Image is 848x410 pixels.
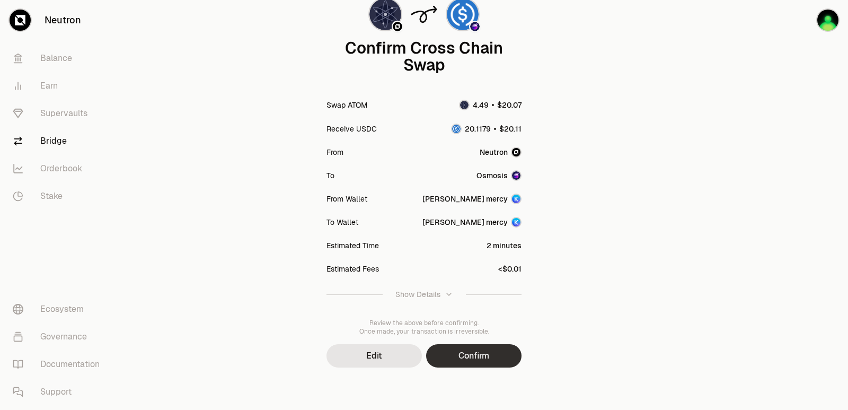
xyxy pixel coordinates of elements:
button: Confirm [426,344,522,368]
button: [PERSON_NAME] mercyAccount Image [422,217,522,228]
div: Show Details [395,289,440,300]
div: Receive USDC [326,124,377,134]
div: Estimated Time [326,240,379,251]
a: Ecosystem [4,295,114,323]
a: Support [4,378,114,406]
div: To [326,170,334,181]
div: Review the above before confirming. Once made, your transaction is irreversible. [326,319,522,336]
a: Stake [4,182,114,210]
a: Bridge [4,127,114,155]
div: 2 minutes [487,240,522,251]
img: USDC Logo [452,125,461,133]
img: Account Image [512,218,520,226]
a: Governance [4,323,114,351]
img: Osmosis Logo [470,22,480,31]
img: Neutron Logo [393,22,402,31]
img: sandy mercy [817,10,838,31]
a: Documentation [4,351,114,378]
a: Balance [4,45,114,72]
img: ATOM Logo [460,101,469,109]
button: Show Details [326,281,522,308]
div: [PERSON_NAME] mercy [422,194,508,204]
div: [PERSON_NAME] mercy [422,217,508,228]
div: Swap ATOM [326,100,367,110]
div: Estimated Fees [326,264,379,274]
a: Orderbook [4,155,114,182]
button: [PERSON_NAME] mercyAccount Image [422,194,522,204]
span: Osmosis [476,170,508,181]
div: From Wallet [326,194,367,204]
div: From [326,147,343,158]
span: Neutron [480,147,508,158]
div: Confirm Cross Chain Swap [326,40,522,74]
a: Supervaults [4,100,114,127]
div: To Wallet [326,217,358,228]
button: Edit [326,344,422,368]
img: Account Image [512,195,520,203]
div: <$0.01 [498,264,522,274]
img: Osmosis Logo [512,171,520,180]
img: Neutron Logo [512,148,520,156]
a: Earn [4,72,114,100]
